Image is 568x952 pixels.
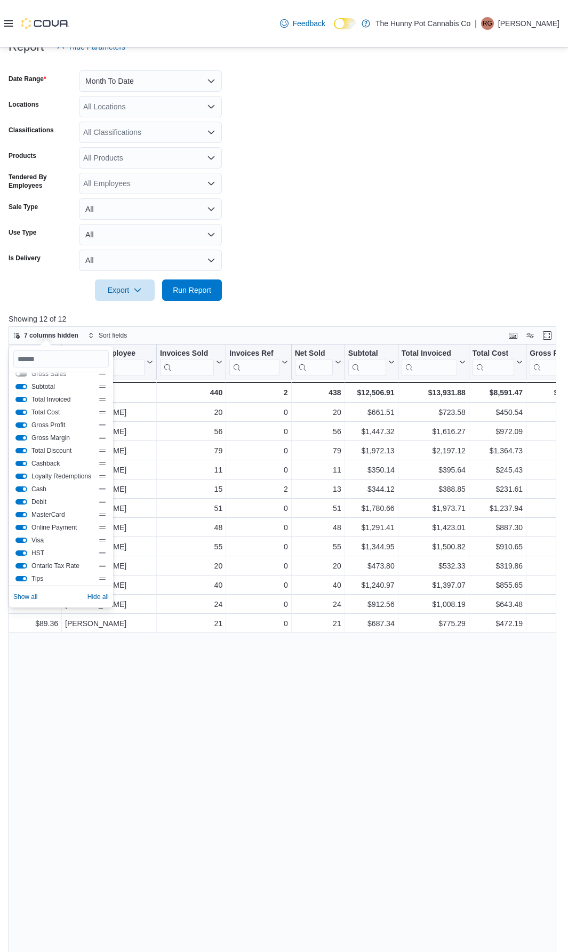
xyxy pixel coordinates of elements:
[295,540,341,553] div: 55
[160,425,222,438] div: 56
[15,538,27,543] button: Visa
[229,349,287,376] button: Invoices Ref
[31,446,94,455] span: Total Discount
[9,329,83,342] button: 7 columns hidden
[207,179,215,188] button: Open list of options
[295,463,341,476] div: 11
[13,350,109,367] input: Search columns
[15,474,27,479] button: Loyalty Redemptions
[229,521,287,534] div: 0
[160,444,222,457] div: 79
[87,590,109,603] button: Hide all
[160,521,222,534] div: 48
[98,562,107,570] div: Drag handle
[348,559,395,572] div: $473.80
[31,510,94,519] span: MasterCard
[473,502,523,515] div: $1,237.94
[402,540,466,553] div: $1,500.82
[295,406,341,419] div: 20
[15,371,27,377] button: Gross Sales
[295,386,341,399] div: 438
[295,598,341,611] div: 24
[473,425,523,438] div: $972.09
[160,406,222,419] div: 20
[160,598,222,611] div: 24
[348,406,395,419] div: $661.51
[473,483,523,495] div: $231.61
[9,75,46,83] label: Date Range
[98,459,107,468] div: Drag handle
[95,279,155,301] button: Export
[160,579,222,591] div: 40
[160,349,222,376] button: Invoices Sold
[31,395,94,404] span: Total Invoiced
[402,502,466,515] div: $1,973.71
[9,100,39,109] label: Locations
[31,498,94,506] span: Debit
[98,523,107,532] div: Drag handle
[98,549,107,557] div: Drag handle
[295,521,341,534] div: 48
[98,446,107,455] div: Drag handle
[295,559,341,572] div: 20
[229,617,287,630] div: 0
[13,593,37,601] span: Show all
[15,486,27,492] button: Cash
[98,382,107,391] div: Drag handle
[98,408,107,417] div: Drag handle
[31,408,94,417] span: Total Cost
[229,502,287,515] div: 0
[348,386,395,399] div: $12,506.91
[229,386,287,399] div: 2
[31,382,94,391] span: Subtotal
[402,463,466,476] div: $395.64
[9,173,75,190] label: Tendered By Employees
[98,370,107,378] div: Drag handle
[348,349,386,376] div: Subtotal
[9,151,36,160] label: Products
[402,349,457,359] div: Total Invoiced
[160,463,222,476] div: 11
[79,70,222,92] button: Month To Date
[402,559,466,572] div: $532.33
[31,574,94,583] span: Tips
[483,17,492,30] span: RG
[160,386,222,399] div: 440
[15,499,27,505] button: Debit
[99,331,127,340] span: Sort fields
[12,617,58,630] div: $89.36
[402,444,466,457] div: $2,197.12
[402,386,466,399] div: $13,931.88
[473,559,523,572] div: $319.86
[229,349,279,359] div: Invoices Ref
[402,349,466,376] button: Total Invoiced
[348,598,395,611] div: $912.56
[473,540,523,553] div: $910.65
[229,349,279,376] div: Invoices Ref
[402,425,466,438] div: $1,616.27
[473,444,523,457] div: $1,364.73
[402,349,457,376] div: Total Invoiced
[229,444,287,457] div: 0
[13,590,37,603] button: Show all
[348,502,395,515] div: $1,780.66
[31,562,94,570] span: Ontario Tax Rate
[348,463,395,476] div: $350.14
[15,525,27,530] button: Online Payment
[207,154,215,162] button: Open list of options
[348,579,395,591] div: $1,240.97
[207,128,215,137] button: Open list of options
[160,349,214,359] div: Invoices Sold
[473,579,523,591] div: $855.65
[9,203,38,211] label: Sale Type
[15,576,27,581] button: Tips
[160,540,222,553] div: 55
[79,198,222,220] button: All
[229,406,287,419] div: 0
[295,502,341,515] div: 51
[541,329,554,342] button: Enter fullscreen
[348,617,395,630] div: $687.34
[160,483,222,495] div: 15
[402,617,466,630] div: $775.29
[15,512,27,517] button: MasterCard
